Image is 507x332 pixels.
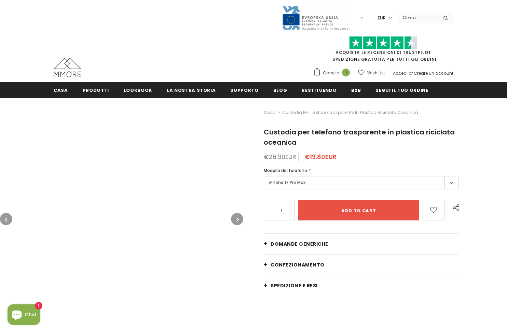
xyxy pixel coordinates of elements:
a: Blog [273,82,287,98]
a: Lookbook [124,82,152,98]
span: Custodia per telefono trasparente in plastica riciclata oceanica [282,109,418,117]
a: Restituendo [302,82,337,98]
a: La nostra storia [167,82,216,98]
span: €19.80EUR [305,153,337,161]
span: EUR [378,15,386,21]
span: Wish List [367,70,385,76]
a: Prodotti [83,82,109,98]
span: Spedizione e resi [271,282,318,289]
span: CONFEZIONAMENTO [271,261,325,268]
span: or [409,70,413,76]
span: Casa [54,87,68,93]
span: Custodia per telefono trasparente in plastica riciclata oceanica [264,127,455,147]
span: La nostra storia [167,87,216,93]
a: supporto [230,82,258,98]
a: Domande generiche [264,234,458,254]
input: Search Site [399,13,438,23]
span: Lookbook [124,87,152,93]
a: B2B [351,82,361,98]
img: Javni Razpis [282,5,350,30]
span: Prodotti [83,87,109,93]
a: Creare un account [414,70,453,76]
img: Fidati di Pilot Stars [349,36,417,49]
inbox-online-store-chat: Shopify online store chat [5,304,42,327]
a: Wish List [358,67,385,79]
input: Add to cart [298,200,419,220]
span: Restituendo [302,87,337,93]
span: SPEDIZIONE GRATUITA PER TUTTI GLI ORDINI [313,39,453,62]
span: Blog [273,87,287,93]
span: 1 [342,69,350,76]
a: Javni Razpis [282,15,350,20]
a: Spedizione e resi [264,275,458,296]
a: Carrello 1 [313,68,353,78]
a: Casa [54,82,68,98]
span: supporto [230,87,258,93]
a: Casa [264,109,276,117]
span: Carrello [323,70,339,76]
span: Domande generiche [271,241,328,247]
img: Casi MMORE [54,58,81,77]
a: Acquista le recensioni di TrustPilot [335,49,431,55]
a: Accedi [393,70,408,76]
span: Modello del telefono [264,168,307,173]
label: iPhone 17 Pro Max [264,176,458,189]
a: CONFEZIONAMENTO [264,255,458,275]
span: Segui il tuo ordine [375,87,428,93]
a: Segui il tuo ordine [375,82,428,98]
span: B2B [351,87,361,93]
span: €26.90EUR [264,153,296,161]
